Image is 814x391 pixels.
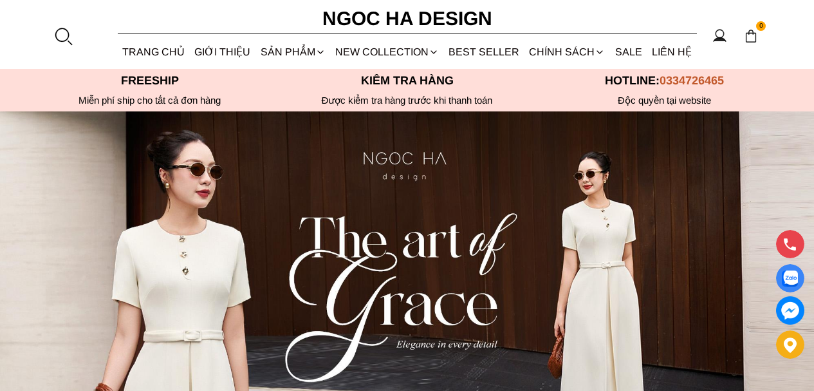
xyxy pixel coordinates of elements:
[782,271,798,287] img: Display image
[610,35,647,69] a: SALE
[255,35,330,69] div: SẢN PHẨM
[21,95,279,106] div: Miễn phí ship cho tất cả đơn hàng
[536,95,793,106] h6: Độc quyền tại website
[311,3,504,34] a: Ngoc Ha Design
[536,74,793,88] p: Hotline:
[279,95,536,106] p: Được kiểm tra hàng trước khi thanh toán
[776,264,804,292] a: Display image
[444,35,524,69] a: BEST SELLER
[524,35,610,69] div: Chính sách
[647,35,696,69] a: LIÊN HỆ
[118,35,190,69] a: TRANG CHỦ
[660,74,724,87] span: 0334726465
[190,35,255,69] a: GIỚI THIỆU
[361,74,454,87] font: Kiểm tra hàng
[21,74,279,88] p: Freeship
[744,29,758,43] img: img-CART-ICON-ksit0nf1
[330,35,443,69] a: NEW COLLECTION
[776,296,804,325] a: messenger
[756,21,766,32] span: 0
